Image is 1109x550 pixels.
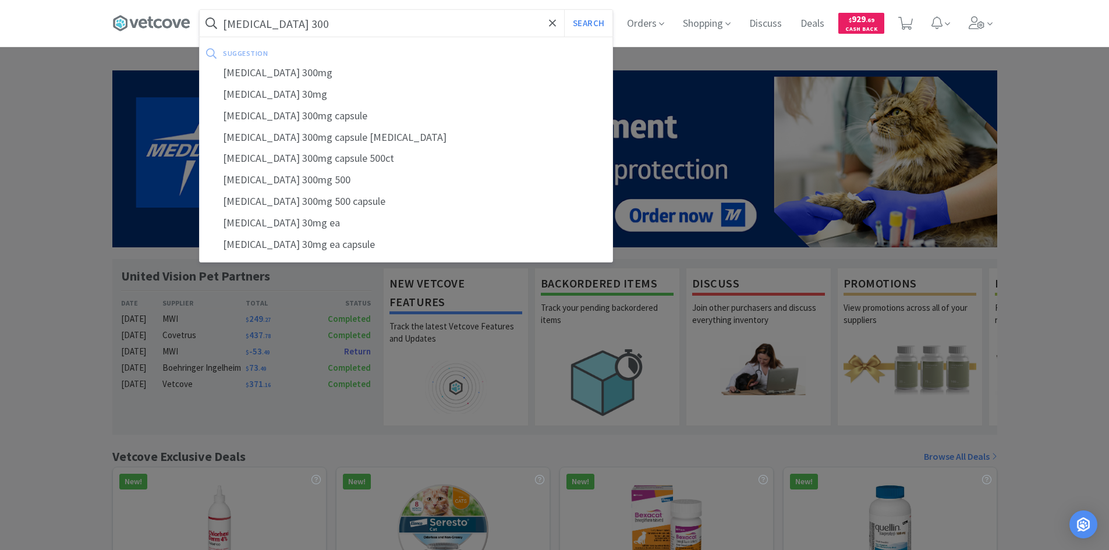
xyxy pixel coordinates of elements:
div: [MEDICAL_DATA] 300mg 500 capsule [200,191,612,212]
button: Search [564,10,612,37]
div: suggestion [223,44,437,62]
div: [MEDICAL_DATA] 30mg [200,84,612,105]
a: Discuss [745,19,786,29]
span: 929 [849,13,874,24]
div: [MEDICAL_DATA] 300mg capsule [200,105,612,127]
a: $929.69Cash Back [838,8,884,39]
div: [MEDICAL_DATA] 300mg capsule 500ct [200,148,612,169]
div: Open Intercom Messenger [1069,510,1097,538]
div: [MEDICAL_DATA] 30mg ea capsule [200,234,612,256]
div: [MEDICAL_DATA] 300mg 500 [200,169,612,191]
div: [MEDICAL_DATA] 300mg [200,62,612,84]
div: [MEDICAL_DATA] 30mg ea [200,212,612,234]
a: Deals [796,19,829,29]
div: [MEDICAL_DATA] 300mg capsule [MEDICAL_DATA] [200,127,612,148]
span: . 69 [866,16,874,24]
span: Cash Back [845,26,877,34]
span: $ [849,16,852,24]
input: Search by item, sku, manufacturer, ingredient, size... [200,10,612,37]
